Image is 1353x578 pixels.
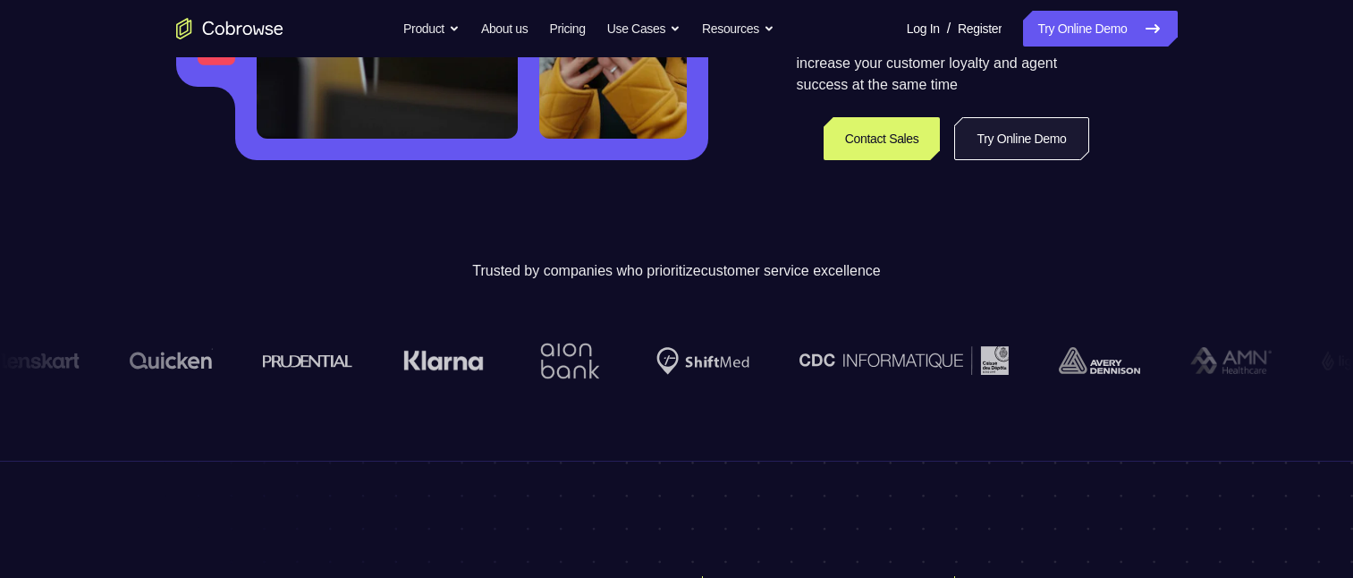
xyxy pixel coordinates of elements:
img: avery-dennison [1053,347,1135,374]
button: Use Cases [607,11,681,47]
img: CDC Informatique [794,346,1003,374]
img: Klarna [398,350,478,371]
a: Pricing [549,11,585,47]
img: prudential [258,353,348,368]
span: / [947,18,951,39]
button: Resources [702,11,774,47]
a: Log In [907,11,940,47]
a: Contact Sales [824,117,941,160]
a: Register [958,11,1002,47]
a: Try Online Demo [1023,11,1177,47]
a: Go to the home page [176,18,283,39]
button: Product [403,11,460,47]
a: About us [481,11,528,47]
a: Try Online Demo [954,117,1088,160]
img: Aion Bank [529,325,601,397]
p: Knock down communication barriers and increase your customer loyalty and agent success at the sam... [797,31,1089,96]
img: Shiftmed [651,347,744,375]
span: customer service excellence [701,263,881,278]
